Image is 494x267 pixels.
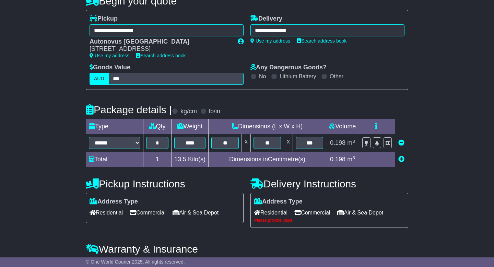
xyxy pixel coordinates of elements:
span: 0.198 [330,156,345,163]
td: Weight [172,119,209,134]
td: Qty [143,119,172,134]
span: Air & Sea Depot [337,207,384,218]
div: [STREET_ADDRESS] [90,45,231,53]
td: 1 [143,152,172,167]
span: m [347,156,355,163]
span: Residential [90,207,123,218]
sup: 3 [352,139,355,144]
a: Remove this item [398,139,404,146]
span: Commercial [130,207,165,218]
td: x [284,134,293,152]
a: Search address book [136,53,186,58]
h4: Pickup Instructions [86,178,244,189]
label: Lithium Battery [280,73,316,80]
label: Goods Value [90,64,130,71]
td: Total [86,152,143,167]
td: Type [86,119,143,134]
label: No [259,73,266,80]
h4: Package details | [86,104,172,115]
h4: Warranty & Insurance [86,243,408,255]
label: kg/cm [180,108,197,115]
td: Kilo(s) [172,152,209,167]
a: Search address book [297,38,346,44]
span: m [347,139,355,146]
label: lb/in [209,108,220,115]
label: Address Type [90,198,138,206]
label: Delivery [250,15,282,23]
label: Pickup [90,15,118,23]
div: Autonovus [GEOGRAPHIC_DATA] [90,38,231,46]
label: AUD [90,73,109,85]
a: Use my address [250,38,290,44]
span: 0.198 [330,139,345,146]
sup: 3 [352,155,355,160]
span: 13.5 [174,156,186,163]
a: Add new item [398,156,404,163]
div: Please provide value [254,218,404,223]
td: Dimensions in Centimetre(s) [209,152,326,167]
td: Volume [326,119,359,134]
span: Air & Sea Depot [173,207,219,218]
span: Commercial [294,207,330,218]
label: Address Type [254,198,303,206]
h4: Delivery Instructions [250,178,408,189]
span: © One World Courier 2025. All rights reserved. [86,259,185,265]
span: Residential [254,207,287,218]
label: Other [330,73,343,80]
td: Dimensions (L x W x H) [209,119,326,134]
label: Any Dangerous Goods? [250,64,327,71]
a: Use my address [90,53,129,58]
td: x [242,134,251,152]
